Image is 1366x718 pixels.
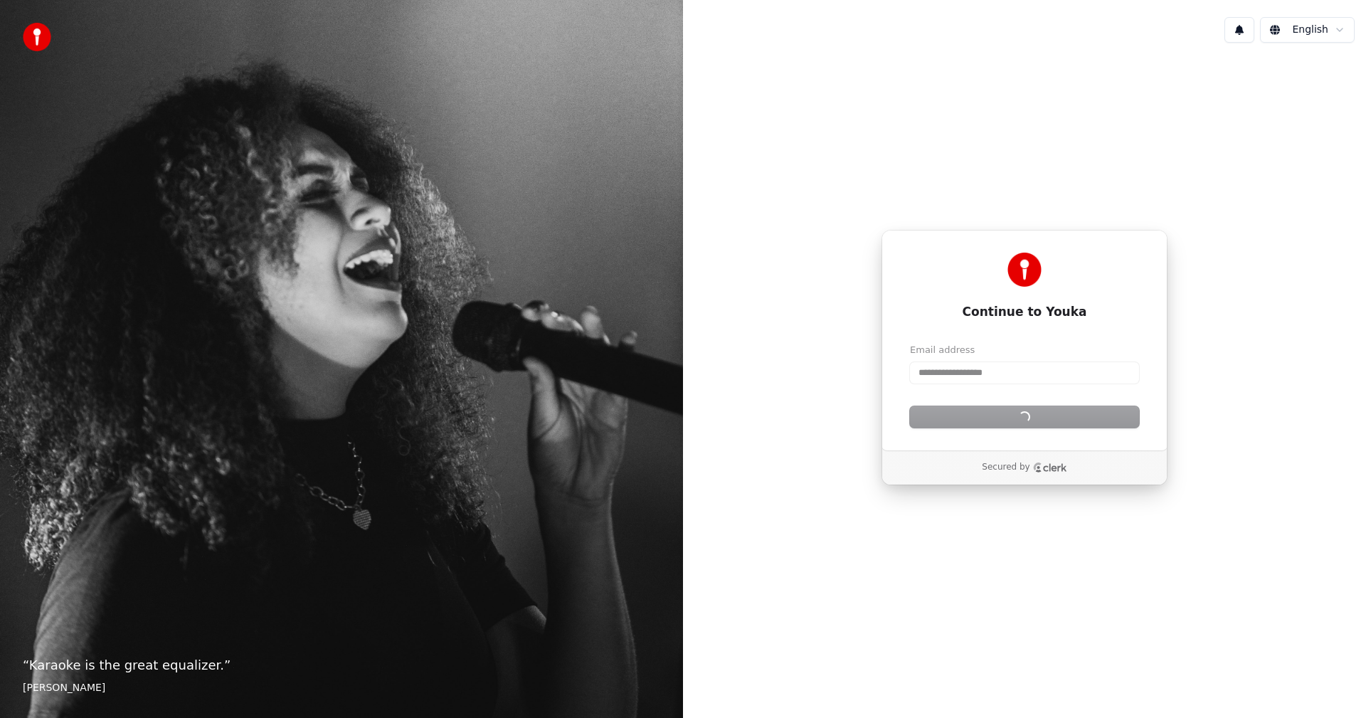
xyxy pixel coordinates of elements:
[23,681,660,695] footer: [PERSON_NAME]
[23,23,51,51] img: youka
[1007,253,1042,287] img: Youka
[982,462,1029,473] p: Secured by
[23,655,660,675] p: “ Karaoke is the great equalizer. ”
[910,304,1139,321] h1: Continue to Youka
[1033,463,1067,472] a: Clerk logo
